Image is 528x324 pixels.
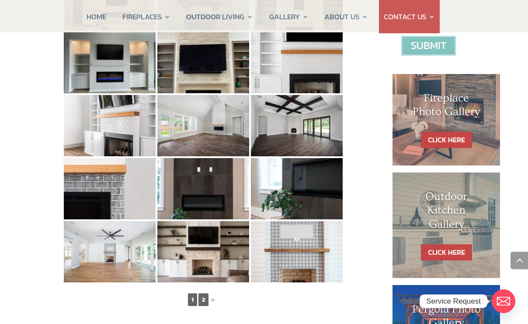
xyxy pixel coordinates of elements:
a: CLICK HERE [421,132,472,148]
h1: Fireplace Photo Gallery [410,92,483,123]
h1: Outdoor Kitchen Gallery [410,190,483,236]
img: 16 [64,95,156,156]
a: Email [492,289,515,313]
a: CLICK HERE [421,244,472,261]
img: 22 [64,221,156,282]
img: 23 [157,221,249,282]
a: ► [210,294,218,305]
img: 24 [251,221,343,282]
input: Submit [401,36,456,56]
img: 14 [157,32,249,93]
img: 17 [157,95,249,156]
span: 1 [188,293,197,306]
img: 15 [251,32,343,93]
img: 20 [157,158,249,219]
a: 2 [198,293,208,306]
img: 18 [251,95,343,156]
img: 19 [64,158,156,219]
img: 13 [64,32,156,93]
img: 21 [251,158,343,219]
